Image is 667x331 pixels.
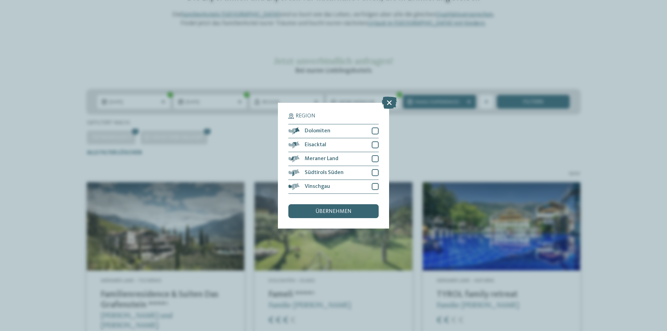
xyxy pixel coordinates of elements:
[296,113,315,119] span: Region
[305,156,338,162] span: Meraner Land
[305,128,330,134] span: Dolomiten
[305,170,344,175] span: Südtirols Süden
[305,184,330,189] span: Vinschgau
[305,142,326,148] span: Eisacktal
[315,209,352,214] span: übernehmen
